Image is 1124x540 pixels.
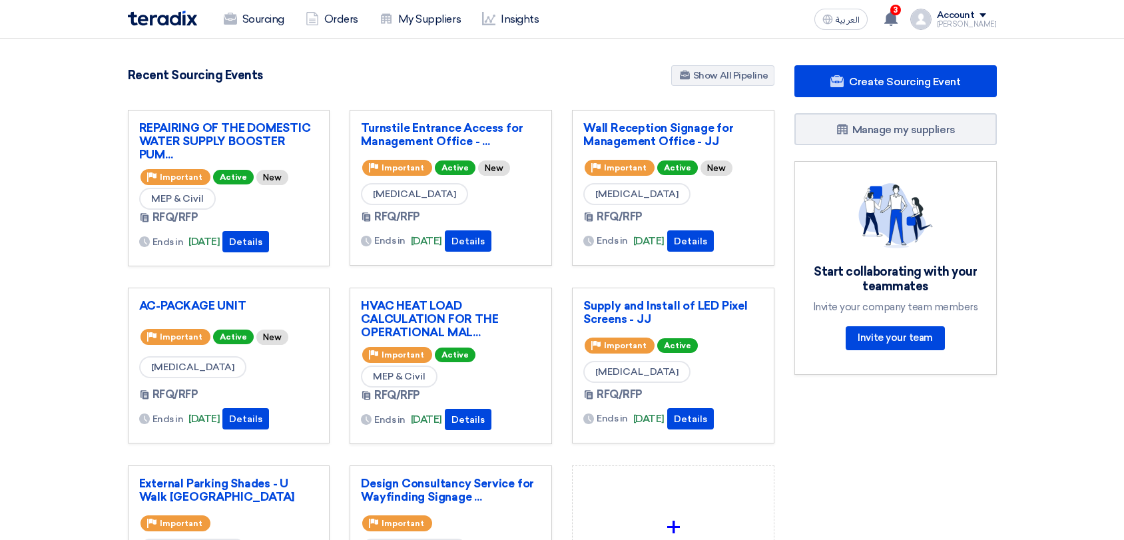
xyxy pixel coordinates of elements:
span: [DATE] [188,411,220,427]
span: Create Sourcing Event [849,75,960,88]
span: Active [435,160,475,175]
div: New [701,160,732,176]
span: Ends in [374,413,406,427]
a: REPAIRING OF THE DOMESTIC WATER SUPPLY BOOSTER PUM... [139,121,319,161]
button: Details [445,230,491,252]
span: [MEDICAL_DATA] [583,361,691,383]
button: Details [222,408,269,429]
div: Account [937,10,975,21]
span: Active [213,170,254,184]
button: Details [222,231,269,252]
div: New [256,170,288,185]
a: Orders [295,5,369,34]
div: [PERSON_NAME] [937,21,997,28]
span: Ends in [597,234,628,248]
span: Important [382,350,424,360]
span: RFQ/RFP [597,387,643,403]
a: HVAC HEAT LOAD CALCULATION FOR THE OPERATIONAL MAL... [361,299,541,339]
span: [DATE] [633,411,665,427]
span: [MEDICAL_DATA] [583,183,691,205]
a: Sourcing [213,5,295,34]
img: profile_test.png [910,9,932,30]
span: RFQ/RFP [374,388,420,404]
a: Invite your team [846,326,944,350]
span: RFQ/RFP [597,209,643,225]
button: Details [667,408,714,429]
div: New [256,330,288,345]
span: Active [213,330,254,344]
span: Active [435,348,475,362]
a: Turnstile Entrance Access for Management Office - ... [361,121,541,148]
a: My Suppliers [369,5,471,34]
span: Ends in [597,411,628,425]
span: MEP & Civil [361,366,437,388]
span: MEP & Civil [139,188,216,210]
a: Design Consultancy Service for Wayfinding Signage ... [361,477,541,503]
span: Active [657,338,698,353]
a: Manage my suppliers [794,113,997,145]
span: Important [160,519,202,528]
span: RFQ/RFP [152,210,198,226]
span: [DATE] [411,234,442,249]
span: Important [382,163,424,172]
span: 3 [890,5,901,15]
span: [MEDICAL_DATA] [139,356,246,378]
span: Active [657,160,698,175]
a: Wall Reception Signage for Management Office - JJ [583,121,763,148]
div: Start collaborating with your teammates [811,264,980,294]
a: AC-PACKAGE UNIT [139,299,319,312]
span: [DATE] [411,412,442,427]
button: العربية [814,9,868,30]
span: Ends in [374,234,406,248]
div: Invite your company team members [811,301,980,313]
img: invite_your_team.svg [858,183,933,248]
span: Important [604,163,647,172]
img: Teradix logo [128,11,197,26]
span: [MEDICAL_DATA] [361,183,468,205]
span: Important [160,332,202,342]
span: RFQ/RFP [152,387,198,403]
a: Show All Pipeline [671,65,774,86]
a: External Parking Shades - U Walk [GEOGRAPHIC_DATA] [139,477,319,503]
a: Insights [471,5,549,34]
span: Important [160,172,202,182]
span: [DATE] [633,234,665,249]
span: RFQ/RFP [374,209,420,225]
span: Important [382,519,424,528]
div: New [478,160,510,176]
span: Ends in [152,235,184,249]
button: Details [667,230,714,252]
span: العربية [836,15,860,25]
button: Details [445,409,491,430]
h4: Recent Sourcing Events [128,68,263,83]
span: Important [604,341,647,350]
span: [DATE] [188,234,220,250]
a: Supply and Install of LED Pixel Screens - JJ [583,299,763,326]
span: Ends in [152,412,184,426]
